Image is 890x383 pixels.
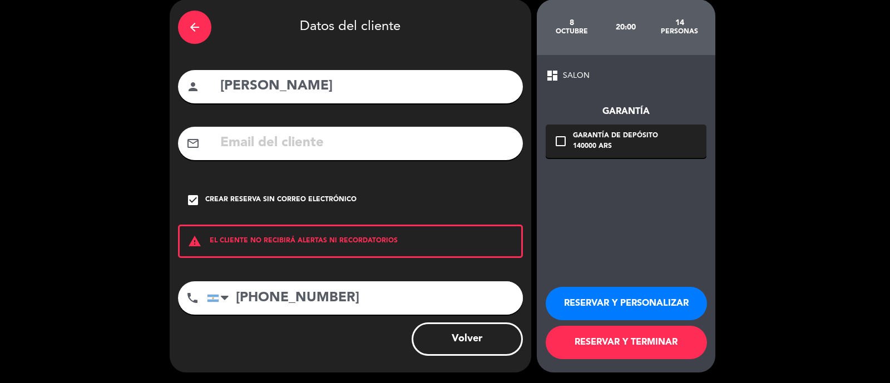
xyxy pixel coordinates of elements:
[546,326,707,359] button: RESERVAR Y TERMINAR
[186,193,200,207] i: check_box
[573,141,658,152] div: 140000 ARS
[178,8,523,47] div: Datos del cliente
[545,27,599,36] div: octubre
[412,322,523,356] button: Volver
[652,18,706,27] div: 14
[205,195,357,206] div: Crear reserva sin correo electrónico
[599,8,652,47] div: 20:00
[652,27,706,36] div: personas
[186,80,200,93] i: person
[219,75,515,98] input: Nombre del cliente
[186,291,199,305] i: phone
[219,132,515,155] input: Email del cliente
[573,131,658,142] div: Garantía de depósito
[207,282,233,314] div: Argentina: +54
[188,21,201,34] i: arrow_back
[546,69,559,82] span: dashboard
[186,137,200,150] i: mail_outline
[545,18,599,27] div: 8
[546,287,707,320] button: RESERVAR Y PERSONALIZAR
[554,135,567,148] i: check_box_outline_blank
[546,105,706,119] div: Garantía
[180,235,210,248] i: warning
[207,281,523,315] input: Número de teléfono...
[178,225,523,258] div: EL CLIENTE NO RECIBIRÁ ALERTAS NI RECORDATORIOS
[563,69,590,82] span: SALON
